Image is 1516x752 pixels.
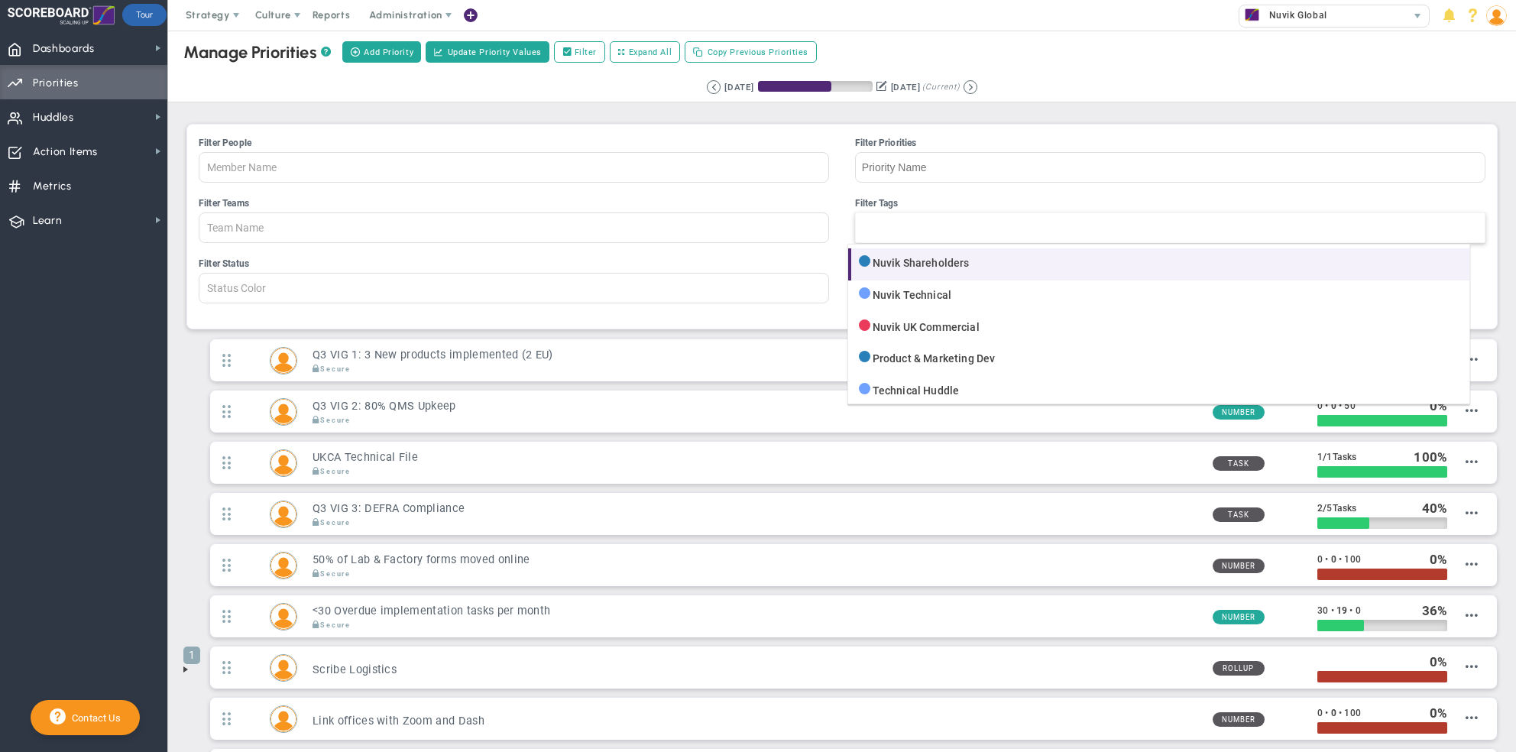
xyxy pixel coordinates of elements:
[1325,400,1328,411] span: •
[199,257,829,271] div: Filter Status
[270,603,297,630] div: Chloe Anderson
[855,136,1485,151] div: Filter Priorities
[1325,554,1328,565] span: •
[1430,653,1447,670] div: %
[270,501,297,528] div: Nicole Ungerer
[873,384,960,397] span: Technical Huddle
[313,604,1200,618] h3: <30 Overdue implementation tasks per month
[1430,552,1437,567] span: 0
[707,80,721,94] button: Go to previous period
[313,663,1200,677] h3: Scribe Logistics
[1317,708,1323,718] span: 0
[1213,559,1265,573] span: Number
[1317,503,1356,514] span: 2 5
[320,618,351,633] span: Secure
[685,41,817,63] button: Copy Previous Priorities
[1213,405,1265,420] span: Number
[270,348,296,374] img: Chloe Anderson
[270,501,296,527] img: Nicole Ungerer
[313,399,1200,413] h3: Q3 VIG 2: 80% QMS Upkeep
[320,567,351,582] span: Secure
[1339,708,1342,718] span: •
[33,67,79,99] span: Priorities
[724,80,753,94] div: [DATE]
[1213,456,1265,471] span: Task
[199,274,293,303] input: Filter Status
[313,362,351,377] div: Secure
[183,647,200,664] span: 1
[33,205,62,237] span: Learn
[1242,5,1262,24] img: 32796.Company.photo
[342,41,421,63] button: Add Priority
[1414,449,1447,465] div: %
[320,516,351,530] span: Secure
[186,9,230,21] span: Strategy
[313,501,1200,516] h3: Q3 VIG 3: DEFRA Compliance
[891,80,920,94] div: [DATE]
[1486,5,1507,26] img: 201808.Person.photo
[1339,400,1342,411] span: •
[199,153,305,182] input: Filter People
[1422,602,1448,619] div: %
[1336,605,1347,616] span: 19
[1323,502,1326,514] span: /
[270,552,297,579] div: Nicole Ungerer
[1430,654,1437,669] span: 0
[610,41,680,63] button: Expand All
[313,348,1200,362] h3: Q3 VIG 1: 3 New products implemented (2 EU)
[1422,501,1437,516] span: 40
[199,213,292,242] input: Filter Teams
[1317,452,1356,462] span: 1 1
[1422,603,1437,618] span: 36
[1325,708,1328,718] span: •
[1317,605,1328,616] span: 30
[33,33,95,65] span: Dashboards
[270,654,297,682] div: Carston Ross
[1213,661,1265,676] span: Rollup
[855,152,1485,183] input: Filter Priorities
[708,46,808,59] span: Copy Previous Priorities
[183,42,331,63] div: Manage Priorities
[426,41,549,63] button: Update Priority Values
[1349,605,1352,616] span: •
[270,553,296,579] img: Nicole Ungerer
[1333,452,1357,462] span: Tasks
[1344,400,1355,411] span: 50
[1430,397,1447,414] div: %
[313,618,351,633] div: Secure
[313,553,1200,567] h3: 50% of Lab & Factory forms moved online
[320,362,351,377] span: Secure
[33,136,98,168] span: Action Items
[856,213,890,242] input: Filter Tags
[629,46,672,59] span: Expand All
[1317,554,1323,565] span: 0
[873,289,951,301] span: Nuvik Technical
[255,9,291,21] span: Culture
[873,257,970,269] span: Nuvik Shareholders
[758,81,873,92] div: Period Progress: 64% Day 59 of 91 with 32 remaining.
[448,46,542,59] span: Update Priority Values
[554,41,605,63] label: Filter
[1430,705,1437,721] span: 0
[873,321,980,333] span: Nuvik UK Commercial
[1331,400,1336,411] span: 0
[33,170,72,203] span: Metrics
[270,604,296,630] img: Chloe Anderson
[1323,451,1326,462] span: /
[1356,605,1361,616] span: 0
[270,347,297,374] div: Chloe Anderson
[1430,551,1447,568] div: %
[313,413,351,428] div: Secure
[270,398,297,426] div: Paul Wilkinson
[1213,507,1265,522] span: Task
[313,567,351,582] div: Secure
[964,80,977,94] button: Go to next period
[1331,708,1336,718] span: 0
[270,450,296,476] img: Nicole Ungerer
[1414,449,1437,465] span: 100
[1331,605,1334,616] span: •
[873,352,996,365] span: Product & Marketing Dev
[364,46,413,59] span: Add Priority
[1213,610,1265,624] span: Number
[1422,500,1448,517] div: %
